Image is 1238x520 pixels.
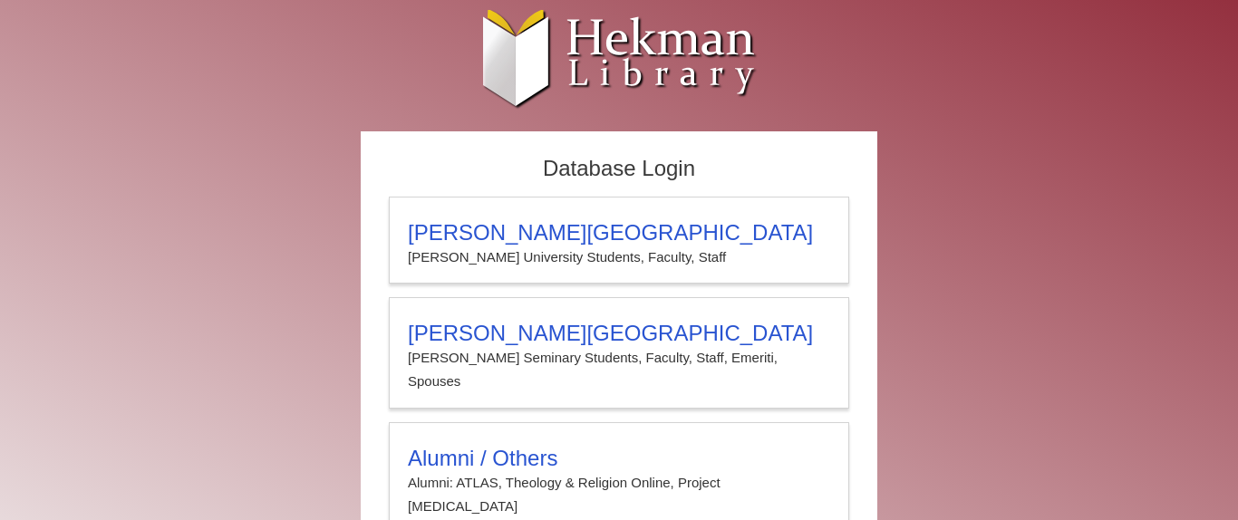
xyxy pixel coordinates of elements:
[408,471,830,519] p: Alumni: ATLAS, Theology & Religion Online, Project [MEDICAL_DATA]
[389,297,849,409] a: [PERSON_NAME][GEOGRAPHIC_DATA][PERSON_NAME] Seminary Students, Faculty, Staff, Emeriti, Spouses
[389,197,849,284] a: [PERSON_NAME][GEOGRAPHIC_DATA][PERSON_NAME] University Students, Faculty, Staff
[380,150,858,188] h2: Database Login
[408,446,830,519] summary: Alumni / OthersAlumni: ATLAS, Theology & Religion Online, Project [MEDICAL_DATA]
[408,346,830,394] p: [PERSON_NAME] Seminary Students, Faculty, Staff, Emeriti, Spouses
[408,220,830,246] h3: [PERSON_NAME][GEOGRAPHIC_DATA]
[408,446,830,471] h3: Alumni / Others
[408,246,830,269] p: [PERSON_NAME] University Students, Faculty, Staff
[408,321,830,346] h3: [PERSON_NAME][GEOGRAPHIC_DATA]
